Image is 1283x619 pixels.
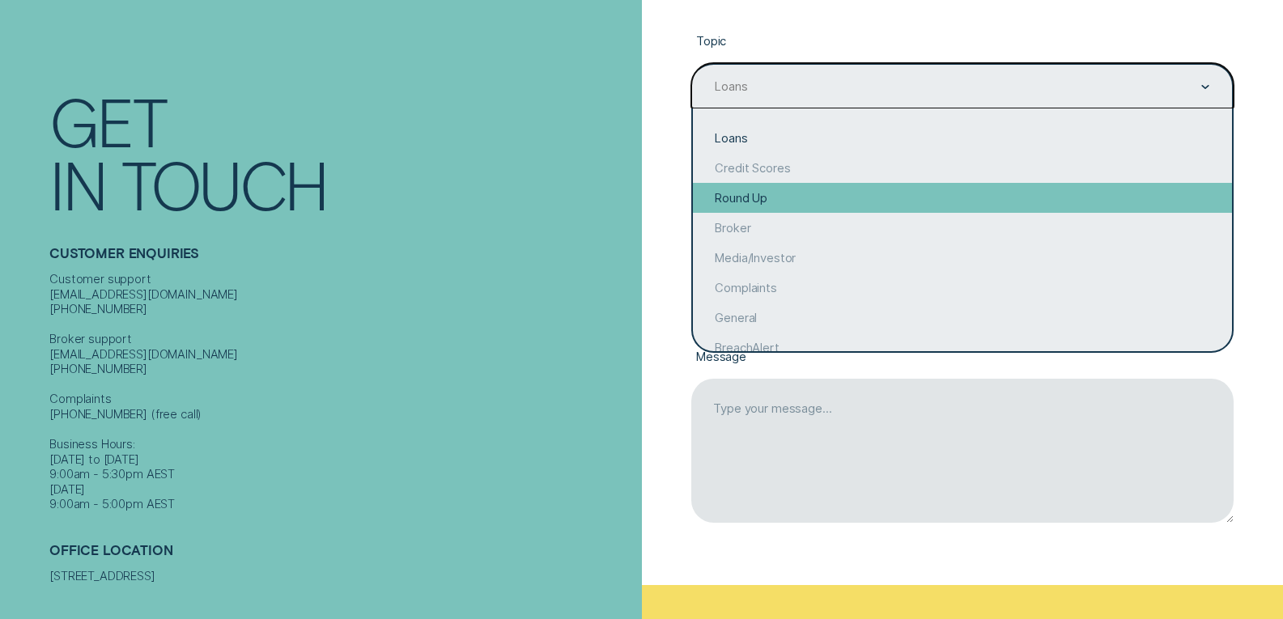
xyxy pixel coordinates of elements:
h1: Get In Touch [49,90,634,215]
div: BreachAlert [693,333,1232,363]
h2: Customer Enquiries [49,245,634,272]
div: [STREET_ADDRESS] [49,569,634,584]
div: Loans [715,79,747,95]
div: Round Up [693,183,1232,213]
label: Topic [691,22,1234,63]
div: Credit Scores [693,153,1232,183]
h2: Office Location [49,542,634,569]
div: General [693,303,1232,333]
div: Media/Investor [693,243,1232,273]
div: Get [49,90,165,153]
div: Touch [121,153,326,216]
label: Message [691,337,1234,379]
div: Loans [693,123,1232,153]
div: Complaints [693,273,1232,303]
div: Customer support [EMAIL_ADDRESS][DOMAIN_NAME] [PHONE_NUMBER] Broker support [EMAIL_ADDRESS][DOMAI... [49,272,634,511]
div: In [49,153,106,216]
div: Broker [693,213,1232,243]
